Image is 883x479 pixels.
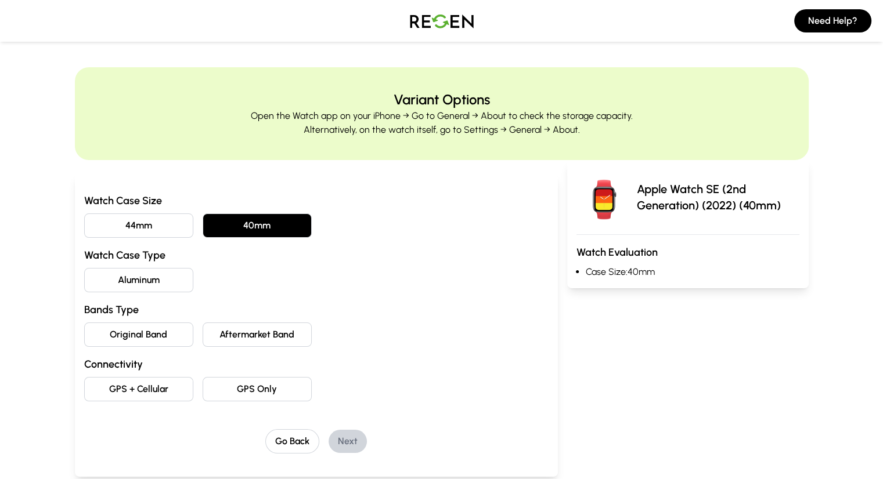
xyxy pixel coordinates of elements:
h2: Variant Options [394,90,490,109]
button: GPS Only [203,377,312,401]
button: GPS + Cellular [84,377,193,401]
button: 40mm [203,213,312,238]
button: Original Band [84,322,193,347]
h3: Watch Case Type [84,247,549,263]
h3: Connectivity [84,356,549,372]
h3: Watch Evaluation [576,244,799,260]
h3: Bands Type [84,302,549,318]
img: Apple Watch SE (2nd Generation) (2022) [576,169,632,225]
p: Open the Watch app on your iPhone → Go to General → About to check the storage capacity. Alternat... [251,109,633,137]
button: Need Help? [794,9,871,32]
h3: Watch Case Size [84,193,549,209]
li: Case Size: 40mm [586,265,799,279]
button: Next [329,430,367,453]
button: Aluminum [84,268,193,292]
img: Logo [401,5,482,37]
button: Go Back [265,429,319,453]
button: Aftermarket Band [203,322,312,347]
button: 44mm [84,213,193,238]
p: Apple Watch SE (2nd Generation) (2022) (40mm) [637,181,799,213]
